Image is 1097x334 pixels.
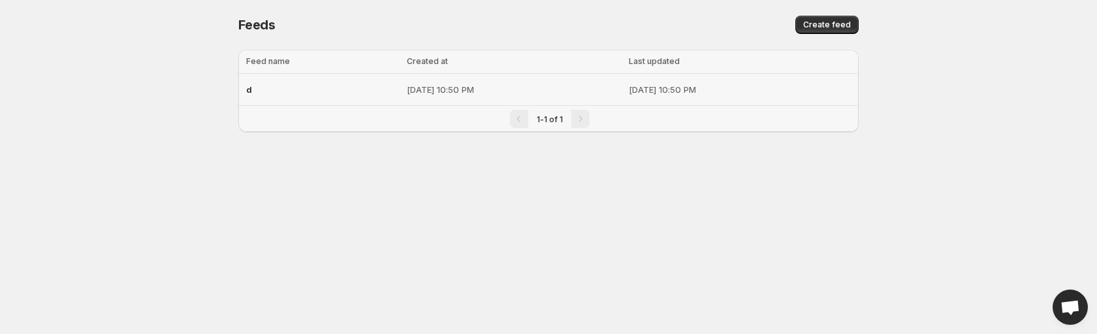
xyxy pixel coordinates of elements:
[407,56,448,66] span: Created at
[795,16,859,34] button: Create feed
[803,20,851,30] span: Create feed
[629,83,851,96] p: [DATE] 10:50 PM
[1053,290,1088,325] a: Open chat
[537,114,563,124] span: 1-1 of 1
[407,83,621,96] p: [DATE] 10:50 PM
[246,84,252,95] span: d
[238,17,276,33] span: Feeds
[629,56,680,66] span: Last updated
[238,105,859,132] nav: Pagination
[246,56,290,66] span: Feed name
